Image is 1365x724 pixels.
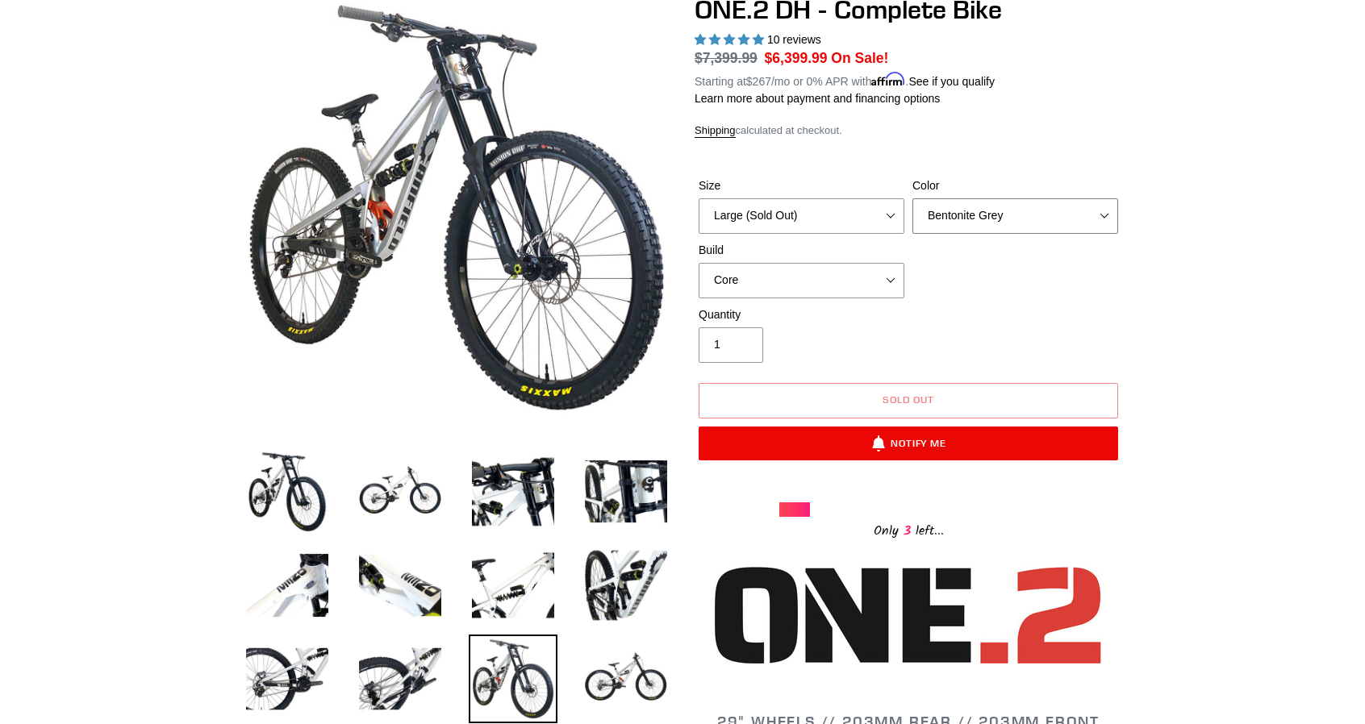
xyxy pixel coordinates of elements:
[699,306,904,323] label: Quantity
[695,92,940,105] a: Learn more about payment and financing options
[243,541,332,630] img: Load image into Gallery viewer, ONE.2 DH - Complete Bike
[699,242,904,259] label: Build
[899,521,916,541] span: 3
[699,177,904,194] label: Size
[582,541,670,630] img: Load image into Gallery viewer, ONE.2 DH - Complete Bike
[695,50,758,66] s: $7,399.99
[356,447,445,536] img: Load image into Gallery viewer, ONE.2 DH - Complete Bike
[582,635,670,723] img: Load image into Gallery viewer, ONE.2 DH - Complete Bike
[765,50,828,66] span: $6,399.99
[695,33,767,46] span: 5.00 stars
[582,447,670,536] img: Load image into Gallery viewer, ONE.2 DH - Complete Bike
[695,123,1122,139] div: calculated at checkout.
[469,447,557,536] img: Load image into Gallery viewer, ONE.2 DH - Complete Bike
[699,426,1118,460] button: Notify Me
[695,124,736,138] a: Shipping
[243,447,332,536] img: Load image into Gallery viewer, ONE.2 DH - Complete Bike
[699,383,1118,418] button: Sold out
[469,541,557,630] img: Load image into Gallery viewer, ONE.2 DH - Complete Bike
[908,75,995,88] a: See if you qualify - Learn more about Affirm Financing (opens in modal)
[243,635,332,723] img: Load image into Gallery viewer, ONE.2 DH - Complete Bike
[779,517,1037,542] div: Only left...
[356,635,445,723] img: Load image into Gallery viewer, ONE.2 DH - Complete Bike
[831,48,888,69] span: On Sale!
[883,393,934,406] span: Sold out
[356,541,445,630] img: Load image into Gallery viewer, ONE.2 DH - Complete Bike
[871,73,905,86] span: Affirm
[469,635,557,723] img: Load image into Gallery viewer, ONE.2 DH - Complete Bike
[695,69,995,90] p: Starting at /mo or 0% APR with .
[912,177,1118,194] label: Color
[767,33,821,46] span: 10 reviews
[746,75,771,88] span: $267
